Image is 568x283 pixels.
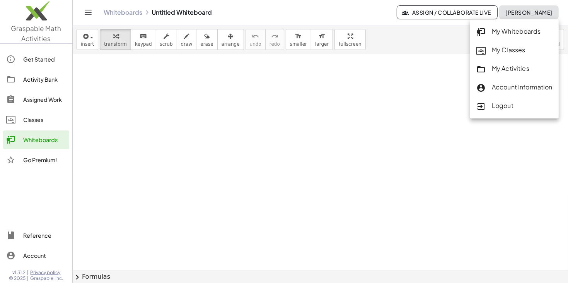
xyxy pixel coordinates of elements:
div: Go Premium! [23,155,66,165]
div: Activity Bank [23,75,66,84]
a: Classes [3,110,69,129]
span: undo [250,41,261,47]
button: erase [196,29,217,50]
button: insert [77,29,98,50]
span: draw [181,41,193,47]
button: keyboardkeypad [131,29,156,50]
div: My Classes [476,45,553,55]
button: format_sizelarger [311,29,333,50]
div: Account [23,251,66,260]
button: undoundo [246,29,266,50]
button: transform [100,29,131,50]
button: format_sizesmaller [286,29,311,50]
span: insert [81,41,94,47]
span: © 2025 [9,275,26,281]
div: Account Information [476,82,553,93]
div: My Activities [476,64,553,74]
span: erase [200,41,213,47]
div: Classes [23,115,66,124]
div: Whiteboards [23,135,66,144]
button: chevron_rightFormulas [73,271,568,283]
span: keypad [135,41,152,47]
a: My Classes [470,41,559,60]
span: fullscreen [339,41,361,47]
button: draw [177,29,197,50]
div: Get Started [23,55,66,64]
a: Get Started [3,50,69,69]
a: Reference [3,226,69,245]
div: My Whiteboards [476,27,553,37]
span: Graspable Math Activities [11,24,61,43]
i: format_size [295,32,302,41]
span: | [27,275,29,281]
button: Assign / Collaborate Live [397,5,498,19]
button: arrange [217,29,244,50]
a: Account [3,246,69,265]
div: Reference [23,231,66,240]
i: undo [252,32,259,41]
button: fullscreen [334,29,365,50]
span: scrub [160,41,173,47]
span: smaller [290,41,307,47]
a: Privacy policy [31,269,63,276]
span: v1.31.2 [13,269,26,276]
button: Toggle navigation [82,6,94,19]
div: Logout [476,101,553,111]
span: Assign / Collaborate Live [403,9,491,16]
i: keyboard [140,32,147,41]
span: larger [315,41,329,47]
a: My Activities [470,60,559,78]
button: redoredo [265,29,284,50]
i: format_size [318,32,326,41]
span: Graspable, Inc. [31,275,63,281]
span: transform [104,41,127,47]
i: redo [271,32,278,41]
a: Whiteboards [104,9,142,16]
a: My Whiteboards [470,22,559,41]
span: chevron_right [73,273,82,282]
a: Assigned Work [3,90,69,109]
span: redo [270,41,280,47]
a: Whiteboards [3,130,69,149]
button: scrub [156,29,177,50]
a: Activity Bank [3,70,69,89]
div: Assigned Work [23,95,66,104]
span: [PERSON_NAME] [505,9,553,16]
span: | [27,269,29,276]
span: arrange [222,41,240,47]
button: [PERSON_NAME] [499,5,559,19]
